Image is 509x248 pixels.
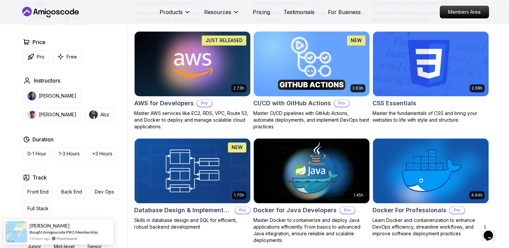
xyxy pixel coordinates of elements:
[29,223,70,229] span: [PERSON_NAME]
[328,8,361,16] a: For Business
[135,31,250,96] img: AWS for Developers card
[23,147,51,160] button: 0-1 Hour
[135,138,250,203] img: Database Design & Implementation card
[27,150,46,157] p: 0-1 Hour
[90,185,118,198] button: Dev Ops
[92,150,112,157] p: +3 Hours
[253,110,370,130] p: Master CI/CD pipelines with GitHub Actions, automate deployments, and implement DevOps best pract...
[372,206,446,215] h2: Docker For Professionals
[27,205,49,212] p: Full Stack
[450,207,464,214] p: Pro
[134,31,251,130] a: AWS for Developers card2.73hJUST RELEASEDAWS for DevelopersProMaster AWS services like EC2, RDS, ...
[472,86,483,91] p: 2.08h
[59,150,80,157] p: 1-3 Hours
[32,38,46,46] h2: Price
[85,107,113,122] button: instructor imgAbz
[253,99,331,108] h2: CI/CD with GitHub Actions
[253,31,370,130] a: CI/CD with GitHub Actions card2.63hNEWCI/CD with GitHub ActionsProMaster CI/CD pipelines with Git...
[23,107,81,122] button: instructor img[PERSON_NAME]
[233,86,244,91] p: 2.73h
[23,50,49,63] button: Pro
[53,50,81,63] button: Free
[283,8,315,16] a: Testimonials
[440,6,489,18] a: Members Area
[251,30,372,98] img: CI/CD with GitHub Actions card
[57,185,86,198] button: Back End
[34,77,60,85] h2: Instructors
[134,206,232,215] h2: Database Design & Implementation
[55,147,84,160] button: 1-3 Hours
[253,217,370,244] p: Master Docker to containerize and deploy Java applications efficiently. From basics to advanced J...
[37,53,45,60] p: Pro
[39,111,76,118] p: [PERSON_NAME]
[134,138,251,230] a: Database Design & Implementation card1.70hNEWDatabase Design & ImplementationProSkills in databas...
[481,221,502,241] iframe: chat widget
[23,185,53,198] button: Front End
[29,230,43,235] span: Bought
[43,230,98,235] a: Amigoscode PRO Membership
[372,217,489,237] p: Learn Docker and containerization to enhance DevOps efficiency, streamline workflows, and improve...
[334,100,349,107] p: Pro
[204,8,231,16] p: Resources
[27,110,36,119] img: instructor img
[253,206,337,215] h2: Docker for Java Developers
[61,189,82,195] p: Back End
[471,193,483,198] p: 4.64h
[353,193,363,198] p: 1.45h
[197,100,212,107] p: Pro
[351,37,362,44] p: NEW
[134,217,251,230] p: Skills in database design and SQL for efficient, robust backend development
[340,207,355,214] p: Pro
[27,92,36,100] img: instructor img
[372,31,489,123] a: CSS Essentials card2.08hCSS EssentialsMaster the fundamentals of CSS and bring your websites to l...
[373,31,489,96] img: CSS Essentials card
[134,110,251,130] p: Master AWS services like EC2, RDS, VPC, Route 53, and Docker to deploy and manage scalable cloud ...
[67,53,77,60] p: Free
[372,138,489,237] a: Docker For Professionals card4.64hDocker For ProfessionalsProLearn Docker and containerization to...
[5,221,27,243] img: provesource social proof notification image
[32,173,47,181] h2: Track
[23,89,81,103] button: instructor img[PERSON_NAME]
[134,99,194,108] h2: AWS for Developers
[39,93,76,99] p: [PERSON_NAME]
[235,207,250,214] p: Pro
[204,8,239,21] button: Resources
[57,236,77,241] a: ProveSource
[89,110,98,119] img: instructor img
[29,236,50,241] span: 12 hours ago
[27,189,49,195] p: Front End
[160,8,183,16] p: Products
[205,37,243,44] p: JUST RELEASED
[253,138,370,244] a: Docker for Java Developers card1.45hDocker for Java DevelopersProMaster Docker to containerize an...
[234,193,244,198] p: 1.70h
[100,111,109,118] p: Abz
[32,135,54,143] h2: Duration
[88,147,117,160] button: +3 Hours
[254,138,369,203] img: Docker for Java Developers card
[253,8,270,16] a: Pricing
[352,86,363,91] p: 2.63h
[373,138,489,203] img: Docker For Professionals card
[372,99,416,108] h2: CSS Essentials
[160,8,191,21] button: Products
[372,110,489,123] p: Master the fundamentals of CSS and bring your websites to life with style and structure.
[232,144,243,151] p: NEW
[23,202,53,215] button: Full Stack
[95,189,114,195] p: Dev Ops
